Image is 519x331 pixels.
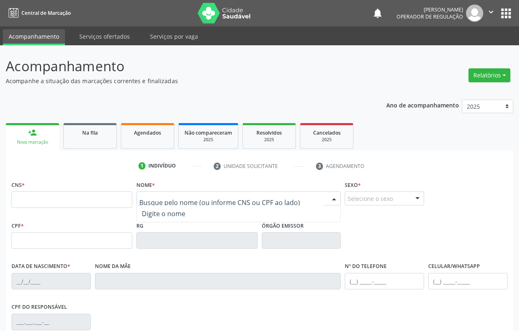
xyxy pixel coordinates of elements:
[12,139,53,145] div: Nova marcação
[345,260,387,273] label: Nº do Telefone
[348,194,393,203] span: Selecione o sexo
[372,7,383,19] button: notifications
[185,129,232,136] span: Não compareceram
[12,219,24,232] label: CPF
[144,29,204,44] a: Serviços por vaga
[138,162,146,170] div: 1
[466,5,483,22] img: img
[256,129,282,136] span: Resolvidos
[262,219,304,232] label: Órgão emissor
[3,29,65,45] a: Acompanhamento
[428,260,480,273] label: Celular/WhatsApp
[397,13,463,20] span: Operador de regulação
[12,260,70,273] label: Data de nascimento
[148,162,176,170] div: Indivíduo
[345,179,361,191] label: Sexo
[428,273,507,289] input: (__) _____-_____
[313,129,341,136] span: Cancelados
[397,6,463,13] div: [PERSON_NAME]
[6,6,71,20] a: Central de Marcação
[499,6,513,21] button: apps
[185,137,232,143] div: 2025
[483,5,499,22] button: 
[136,179,155,191] label: Nome
[12,301,67,314] label: CPF do responsável
[139,194,324,211] input: Busque pelo nome (ou informe CNS ou CPF ao lado)
[142,209,185,218] span: Digite o nome
[487,7,496,16] i: 
[136,219,143,232] label: RG
[249,137,290,143] div: 2025
[12,314,91,330] input: ___.___.___-__
[12,179,25,191] label: CNS
[12,273,91,289] input: __/__/____
[28,128,37,137] div: person_add
[306,137,347,143] div: 2025
[6,56,361,77] p: Acompanhamento
[134,129,161,136] span: Agendados
[386,100,459,110] p: Ano de acompanhamento
[6,77,361,85] p: Acompanhe a situação das marcações correntes e finalizadas
[468,68,510,82] button: Relatórios
[74,29,136,44] a: Serviços ofertados
[82,129,98,136] span: Na fila
[345,273,424,289] input: (__) _____-_____
[21,9,71,16] span: Central de Marcação
[95,260,131,273] label: Nome da mãe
